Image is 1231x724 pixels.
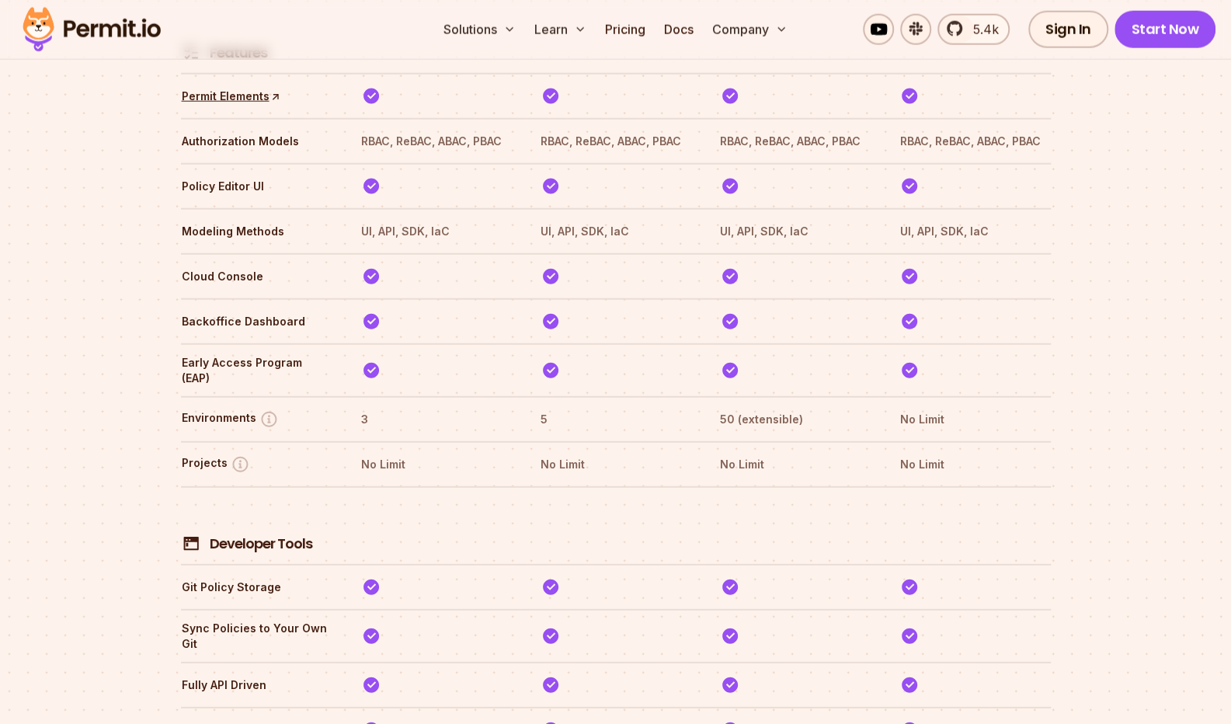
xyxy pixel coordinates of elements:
[182,409,279,429] button: Environments
[937,14,1010,45] a: 5.4k
[265,87,283,106] span: ↑
[181,354,332,387] th: Early Access Program (EAP)
[719,452,871,477] th: No Limit
[719,219,871,244] th: UI, API, SDK, IaC
[719,407,871,432] th: 50 (extensible)
[706,14,794,45] button: Company
[658,14,700,45] a: Docs
[360,452,512,477] th: No Limit
[899,452,1050,477] th: No Limit
[181,673,332,698] th: Fully API Driven
[181,129,332,154] th: Authorization Models
[181,219,332,244] th: Modeling Methods
[540,129,691,154] th: RBAC, ReBAC, ABAC, PBAC
[599,14,652,45] a: Pricing
[360,407,512,432] th: 3
[181,264,332,289] th: Cloud Console
[210,534,312,554] h4: Developer Tools
[1028,11,1108,48] a: Sign In
[360,219,512,244] th: UI, API, SDK, IaC
[181,575,332,600] th: Git Policy Storage
[360,129,512,154] th: RBAC, ReBAC, ABAC, PBAC
[540,407,691,432] th: 5
[899,407,1050,432] th: No Limit
[1115,11,1216,48] a: Start Now
[719,129,871,154] th: RBAC, ReBAC, ABAC, PBAC
[182,534,200,553] img: Developer Tools
[528,14,593,45] button: Learn
[181,309,332,334] th: Backoffice Dashboard
[16,3,168,56] img: Permit logo
[182,89,280,104] a: Permit Elements↑
[899,129,1050,154] th: RBAC, ReBAC, ABAC, PBAC
[437,14,522,45] button: Solutions
[964,20,999,39] span: 5.4k
[181,620,332,653] th: Sync Policies to Your Own Git
[181,174,332,199] th: Policy Editor UI
[540,219,691,244] th: UI, API, SDK, IaC
[540,452,691,477] th: No Limit
[899,219,1050,244] th: UI, API, SDK, IaC
[182,454,250,474] button: Projects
